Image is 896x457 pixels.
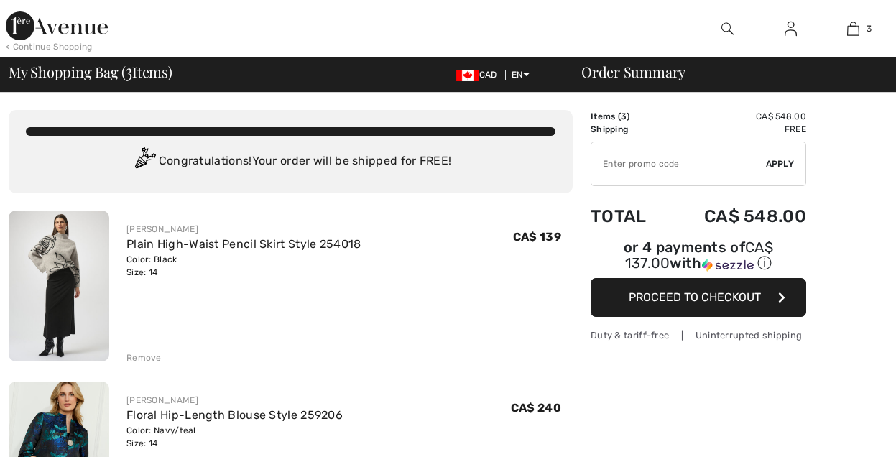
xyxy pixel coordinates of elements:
[667,110,806,123] td: CA$ 548.00
[625,239,773,272] span: CA$ 137.00
[6,40,93,53] div: < Continue Shopping
[126,253,361,279] div: Color: Black Size: 14
[591,123,667,136] td: Shipping
[456,70,503,80] span: CAD
[564,65,887,79] div: Order Summary
[591,241,806,273] div: or 4 payments of with
[721,20,734,37] img: search the website
[591,278,806,317] button: Proceed to Checkout
[667,123,806,136] td: Free
[591,241,806,278] div: or 4 payments ofCA$ 137.00withSezzle Click to learn more about Sezzle
[629,290,761,304] span: Proceed to Checkout
[823,20,884,37] a: 3
[591,328,806,342] div: Duty & tariff-free | Uninterrupted shipping
[591,192,667,241] td: Total
[456,70,479,81] img: Canadian Dollar
[126,394,343,407] div: [PERSON_NAME]
[847,20,859,37] img: My Bag
[621,111,627,121] span: 3
[591,142,766,185] input: Promo code
[773,20,808,38] a: Sign In
[667,192,806,241] td: CA$ 548.00
[511,401,561,415] span: CA$ 240
[130,147,159,176] img: Congratulation2.svg
[867,22,872,35] span: 3
[9,65,172,79] span: My Shopping Bag ( Items)
[591,110,667,123] td: Items ( )
[126,61,132,80] span: 3
[126,223,361,236] div: [PERSON_NAME]
[126,237,361,251] a: Plain High-Waist Pencil Skirt Style 254018
[785,20,797,37] img: My Info
[126,408,343,422] a: Floral Hip-Length Blouse Style 259206
[9,211,109,361] img: Plain High-Waist Pencil Skirt Style 254018
[6,11,108,40] img: 1ère Avenue
[512,70,530,80] span: EN
[26,147,555,176] div: Congratulations! Your order will be shipped for FREE!
[702,259,754,272] img: Sezzle
[126,351,162,364] div: Remove
[766,157,795,170] span: Apply
[513,230,561,244] span: CA$ 139
[126,424,343,450] div: Color: Navy/teal Size: 14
